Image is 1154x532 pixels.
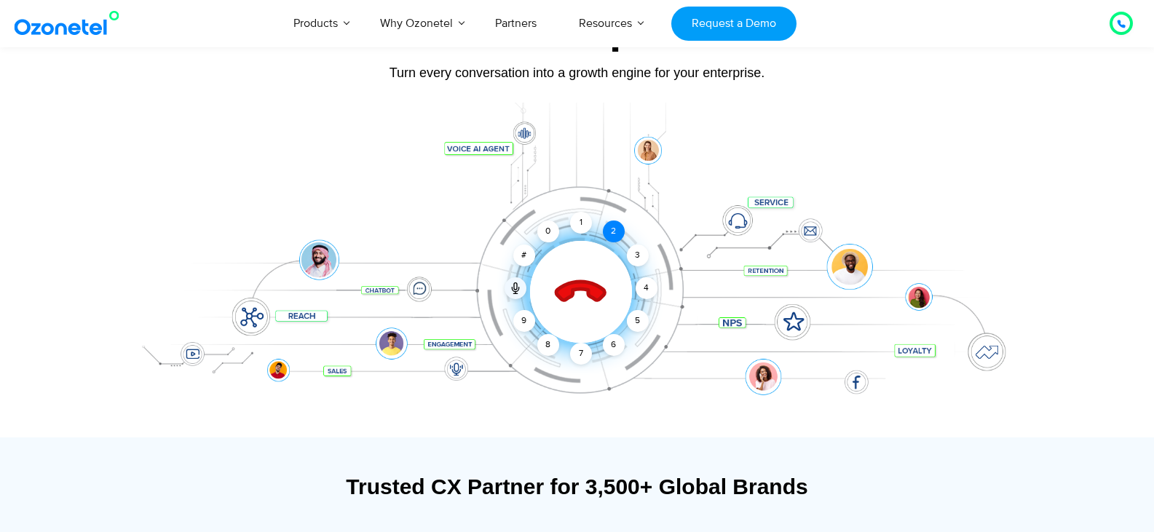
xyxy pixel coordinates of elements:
div: 0 [537,221,559,242]
div: 8 [537,334,559,356]
div: 4 [636,277,657,299]
div: 1 [570,212,592,234]
div: 5 [626,310,648,332]
div: # [513,245,535,266]
a: Request a Demo [671,7,796,41]
div: 3 [626,245,648,266]
div: 2 [603,221,625,242]
div: 9 [513,310,535,332]
div: 6 [603,334,625,356]
div: Turn every conversation into a growth engine for your enterprise. [122,65,1032,81]
div: 7 [570,343,592,365]
div: Trusted CX Partner for 3,500+ Global Brands [130,474,1025,499]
